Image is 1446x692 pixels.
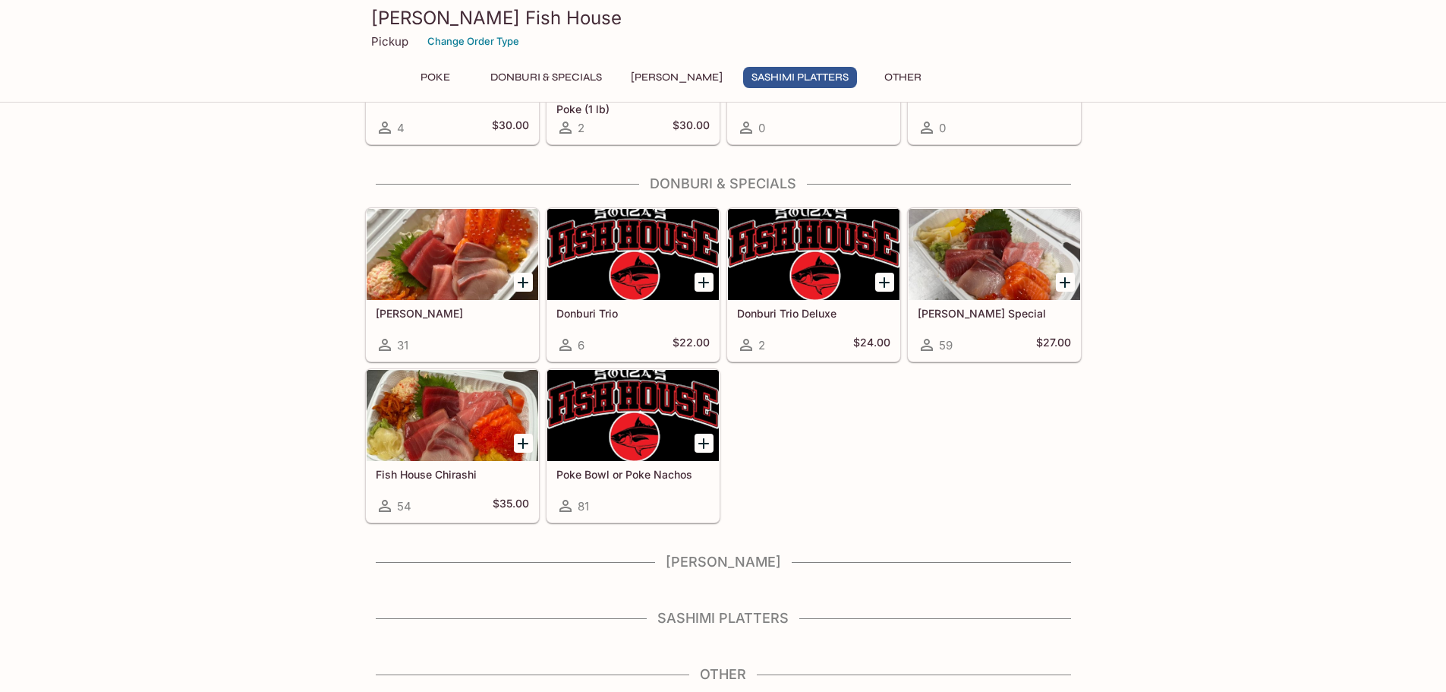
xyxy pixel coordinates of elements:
[918,307,1071,320] h5: [PERSON_NAME] Special
[578,338,584,352] span: 6
[402,67,470,88] button: Poke
[367,209,538,300] div: Sashimi Donburis
[367,370,538,461] div: Fish House Chirashi
[556,468,710,481] h5: Poke Bowl or Poke Nachos
[743,67,857,88] button: Sashimi Platters
[376,307,529,320] h5: [PERSON_NAME]
[758,121,765,135] span: 0
[556,307,710,320] h5: Donburi Trio
[371,34,408,49] p: Pickup
[371,6,1076,30] h3: [PERSON_NAME] Fish House
[695,434,714,453] button: Add Poke Bowl or Poke Nachos
[1036,336,1071,354] h5: $27.00
[492,118,529,137] h5: $30.00
[728,209,899,300] div: Donburi Trio Deluxe
[673,118,710,137] h5: $30.00
[514,273,533,292] button: Add Sashimi Donburis
[622,67,731,88] button: [PERSON_NAME]
[853,336,890,354] h5: $24.00
[547,370,719,461] div: Poke Bowl or Poke Nachos
[365,666,1082,683] h4: Other
[397,499,411,513] span: 54
[365,175,1082,192] h4: Donburi & Specials
[1056,273,1075,292] button: Add Souza Special
[727,208,900,362] a: Donburi Trio Deluxe2$24.00
[869,67,937,88] button: Other
[514,434,533,453] button: Add Fish House Chirashi
[547,369,720,523] a: Poke Bowl or Poke Nachos81
[578,499,589,513] span: 81
[673,336,710,354] h5: $22.00
[909,209,1080,300] div: Souza Special
[578,121,584,135] span: 2
[482,67,610,88] button: Donburi & Specials
[376,468,529,481] h5: Fish House Chirashi
[397,338,408,352] span: 31
[366,369,539,523] a: Fish House Chirashi54$35.00
[939,121,946,135] span: 0
[939,338,953,352] span: 59
[875,273,894,292] button: Add Donburi Trio Deluxe
[397,121,405,135] span: 4
[695,273,714,292] button: Add Donburi Trio
[547,209,719,300] div: Donburi Trio
[366,208,539,362] a: [PERSON_NAME]31
[365,610,1082,627] h4: Sashimi Platters
[421,30,526,53] button: Change Order Type
[493,497,529,515] h5: $35.00
[547,208,720,362] a: Donburi Trio6$22.00
[365,554,1082,570] h4: [PERSON_NAME]
[908,208,1081,362] a: [PERSON_NAME] Special59$27.00
[737,307,890,320] h5: Donburi Trio Deluxe
[758,338,765,352] span: 2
